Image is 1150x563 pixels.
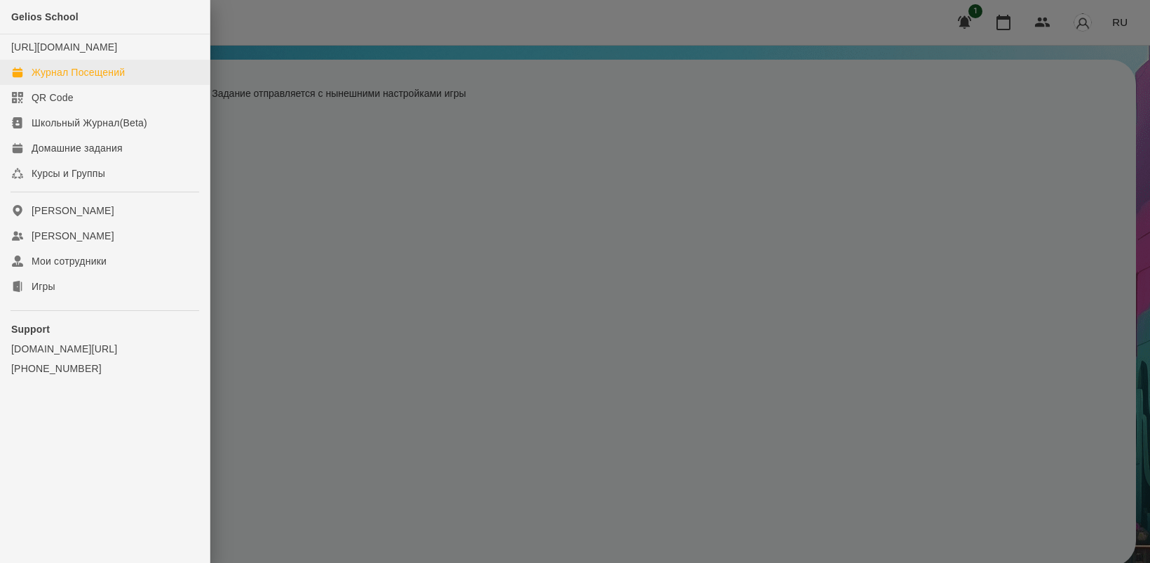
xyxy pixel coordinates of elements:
[11,41,117,53] a: [URL][DOMAIN_NAME]
[32,166,105,180] div: Курсы и Группы
[32,65,125,79] div: Журнал Посещений
[11,362,198,376] a: [PHONE_NUMBER]
[32,279,55,293] div: Игры
[32,204,114,218] div: [PERSON_NAME]
[11,342,198,356] a: [DOMAIN_NAME][URL]
[32,229,114,243] div: [PERSON_NAME]
[11,322,198,336] p: Support
[32,254,107,268] div: Мои сотрудники
[32,141,123,155] div: Домашние задания
[32,116,147,130] div: Школьный Журнал(Beta)
[11,11,79,22] span: Gelios School
[32,91,74,105] div: QR Code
